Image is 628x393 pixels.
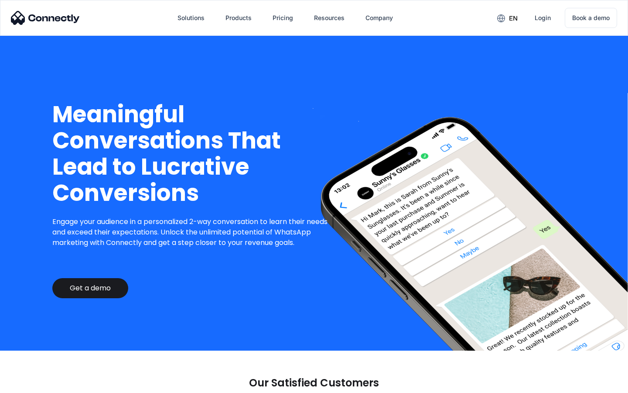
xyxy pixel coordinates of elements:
img: Connectly Logo [11,11,80,25]
h1: Meaningful Conversations That Lead to Lucrative Conversions [52,101,334,206]
div: Get a demo [70,284,111,293]
div: Resources [314,12,345,24]
div: Company [365,12,393,24]
a: Pricing [266,7,300,28]
a: Login [528,7,558,28]
div: en [509,12,518,24]
div: Products [225,12,252,24]
p: Our Satisfied Customers [249,377,379,389]
p: Engage your audience in a personalized 2-way conversation to learn their needs and exceed their e... [52,217,334,248]
ul: Language list [17,378,52,390]
a: Get a demo [52,278,128,298]
a: Book a demo [565,8,617,28]
div: Solutions [177,12,205,24]
div: Pricing [273,12,293,24]
aside: Language selected: English [9,378,52,390]
div: Login [535,12,551,24]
